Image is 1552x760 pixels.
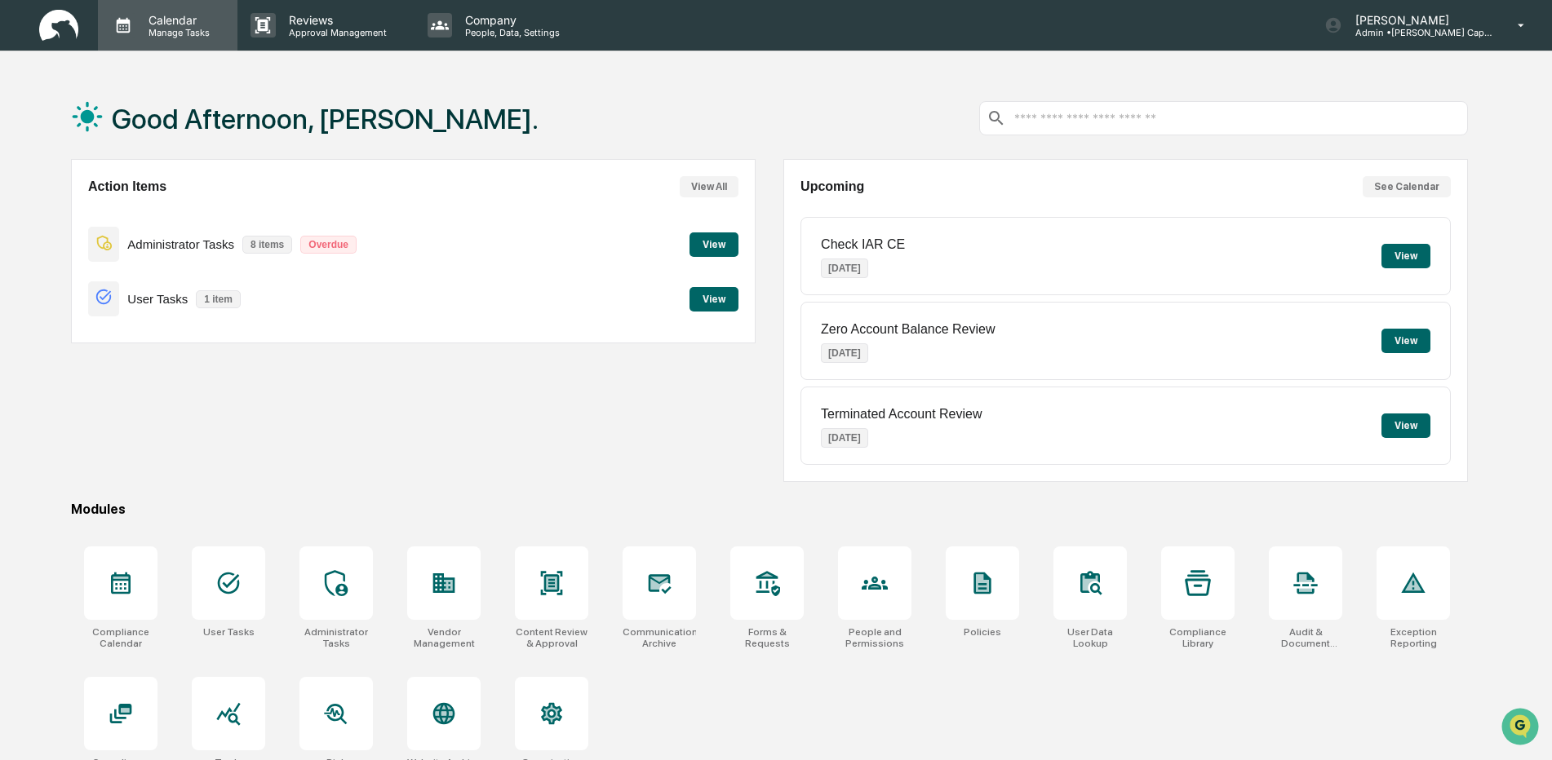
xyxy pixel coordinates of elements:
[821,237,905,252] p: Check IAR CE
[821,343,868,363] p: [DATE]
[71,502,1468,517] div: Modules
[16,125,46,154] img: 1746055101610-c473b297-6a78-478c-a979-82029cc54cd1
[127,237,234,251] p: Administrator Tasks
[680,176,738,197] button: View All
[515,626,588,649] div: Content Review & Approval
[16,238,29,251] div: 🔎
[452,13,568,27] p: Company
[452,27,568,38] p: People, Data, Settings
[800,179,864,194] h2: Upcoming
[299,626,373,649] div: Administrator Tasks
[1381,244,1430,268] button: View
[276,27,395,38] p: Approval Management
[1381,329,1430,353] button: View
[84,626,157,649] div: Compliance Calendar
[135,205,202,222] span: Attestations
[16,207,29,220] div: 🖐️
[964,626,1001,638] div: Policies
[127,292,188,306] p: User Tasks
[1053,626,1127,649] div: User Data Lookup
[1342,13,1494,27] p: [PERSON_NAME]
[55,141,206,154] div: We're available if you need us!
[821,407,982,422] p: Terminated Account Review
[135,27,218,38] p: Manage Tasks
[196,290,241,308] p: 1 item
[112,103,539,135] h1: Good Afternoon, [PERSON_NAME].
[115,276,197,289] a: Powered byPylon
[277,130,297,149] button: Start new chat
[10,199,112,228] a: 🖐️Preclearance
[838,626,911,649] div: People and Permissions
[1500,706,1544,750] iframe: Open customer support
[55,125,268,141] div: Start new chat
[1342,27,1494,38] p: Admin • [PERSON_NAME] Capital
[623,626,696,649] div: Communications Archive
[118,207,131,220] div: 🗄️
[690,236,738,251] a: View
[730,626,804,649] div: Forms & Requests
[203,626,255,638] div: User Tasks
[821,322,995,337] p: Zero Account Balance Review
[162,276,197,289] span: Pylon
[1377,626,1450,649] div: Exception Reporting
[112,199,209,228] a: 🗄️Attestations
[1363,176,1451,197] button: See Calendar
[135,13,218,27] p: Calendar
[821,258,868,278] p: [DATE]
[242,236,292,254] p: 8 items
[33,236,103,253] span: Data Lookup
[690,290,738,306] a: View
[821,428,868,448] p: [DATE]
[33,205,105,222] span: Preclearance
[407,626,481,649] div: Vendor Management
[39,10,78,42] img: logo
[276,13,395,27] p: Reviews
[16,34,297,60] p: How can we help?
[88,179,166,194] h2: Action Items
[1161,626,1235,649] div: Compliance Library
[1269,626,1342,649] div: Audit & Document Logs
[10,230,109,259] a: 🔎Data Lookup
[300,236,357,254] p: Overdue
[1381,413,1430,438] button: View
[690,232,738,257] button: View
[690,287,738,312] button: View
